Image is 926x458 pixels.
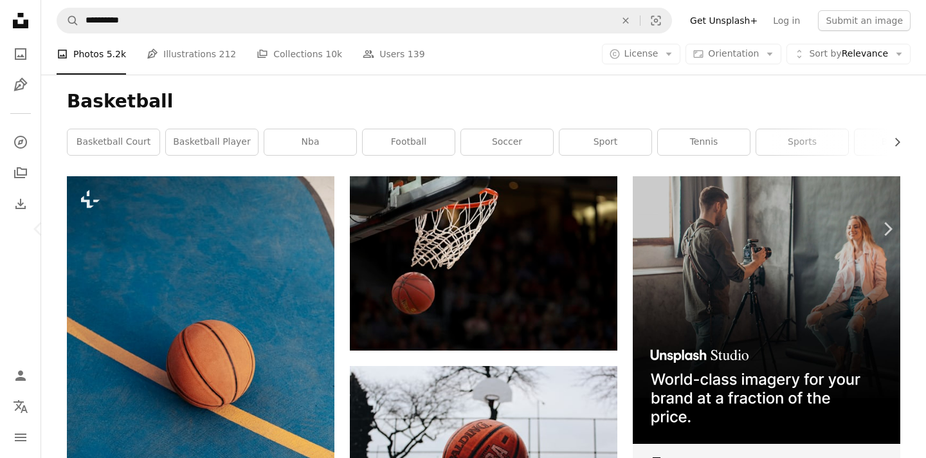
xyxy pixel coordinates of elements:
a: Next [849,167,926,291]
a: Users 139 [363,33,424,75]
span: 212 [219,47,237,61]
a: Collections 10k [257,33,342,75]
button: Language [8,394,33,419]
button: scroll list to the right [885,129,900,155]
a: Illustrations [8,72,33,98]
button: Visual search [640,8,671,33]
a: nba [264,129,356,155]
a: a basketball sitting on top of a blue court [67,371,334,382]
a: Log in / Sign up [8,363,33,389]
button: Menu [8,425,33,450]
img: ball under basketball ring [350,176,617,351]
span: Orientation [708,48,759,59]
a: basketball court [68,129,159,155]
a: football [363,129,455,155]
a: sports [756,129,848,155]
span: 139 [408,47,425,61]
h1: Basketball [67,90,900,113]
button: License [602,44,681,64]
span: Relevance [809,48,888,60]
a: basketball player [166,129,258,155]
span: 10k [325,47,342,61]
button: Search Unsplash [57,8,79,33]
a: soccer [461,129,553,155]
a: Illustrations 212 [147,33,236,75]
button: Sort byRelevance [786,44,911,64]
a: Log in [765,10,808,31]
button: Submit an image [818,10,911,31]
a: sport [559,129,651,155]
a: tennis [658,129,750,155]
span: License [624,48,658,59]
a: Get Unsplash+ [682,10,765,31]
button: Orientation [685,44,781,64]
span: Sort by [809,48,841,59]
a: Collections [8,160,33,186]
a: Explore [8,129,33,155]
a: Photos [8,41,33,67]
a: ball under basketball ring [350,257,617,269]
form: Find visuals sitewide [57,8,672,33]
img: file-1715651741414-859baba4300dimage [633,176,900,444]
button: Clear [612,8,640,33]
